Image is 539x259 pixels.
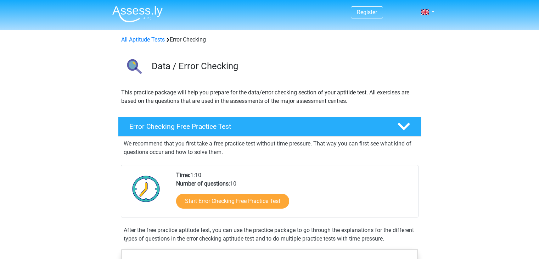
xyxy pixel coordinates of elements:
h3: Data / Error Checking [152,61,416,72]
img: Clock [128,171,164,206]
div: After the free practice aptitude test, you can use the practice package to go through the explana... [121,226,419,243]
a: All Aptitude Tests [121,36,165,43]
p: We recommend that you first take a free practice test without time pressure. That way you can fir... [124,139,416,156]
h4: Error Checking Free Practice Test [129,122,386,131]
div: Error Checking [118,35,421,44]
b: Time: [176,172,190,178]
a: Register [357,9,377,16]
img: Assessly [112,6,163,22]
a: Error Checking Free Practice Test [115,117,424,137]
a: Start Error Checking Free Practice Test [176,194,289,209]
b: Number of questions: [176,180,230,187]
div: 1:10 10 [171,171,418,217]
img: error checking [118,53,148,83]
p: This practice package will help you prepare for the data/error checking section of your aptitide ... [121,88,418,105]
